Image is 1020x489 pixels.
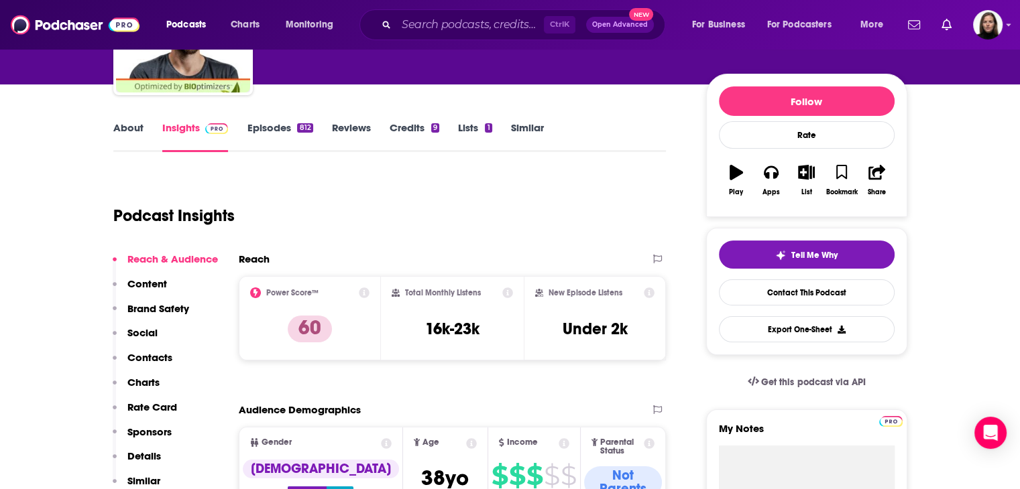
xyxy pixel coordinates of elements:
label: My Notes [719,422,895,445]
h3: Under 2k [563,319,628,339]
button: Brand Safety [113,302,189,327]
div: Play [729,188,743,196]
a: Similar [511,121,544,152]
div: Search podcasts, credits, & more... [372,9,678,40]
button: List [789,156,824,204]
p: Charts [127,376,160,389]
div: 1 [485,123,492,133]
a: Lists1 [458,121,492,152]
span: $ [526,465,543,486]
button: Play [719,156,754,204]
a: Get this podcast via API [737,366,876,399]
span: Age [422,438,439,447]
button: open menu [157,14,223,36]
h2: Reach [239,253,270,265]
button: open menu [758,14,851,36]
button: Reach & Audience [113,253,218,277]
p: Social [127,326,158,339]
p: Contacts [127,351,172,364]
a: Charts [222,14,268,36]
div: 9 [431,123,439,133]
input: Search podcasts, credits, & more... [396,14,544,36]
img: Podchaser - Follow, Share and Rate Podcasts [11,12,139,38]
a: Pro website [879,414,903,427]
h2: Total Monthly Listens [405,288,481,297]
button: Contacts [113,351,172,376]
h1: Podcast Insights [113,206,235,226]
span: Charts [231,15,260,34]
img: Podchaser Pro [205,123,229,134]
p: Details [127,449,161,462]
p: Content [127,277,167,290]
p: Reach & Audience [127,253,218,265]
span: Get this podcast via API [761,376,865,388]
a: Credits9 [390,121,439,152]
p: Sponsors [127,425,172,438]
button: Bookmark [824,156,859,204]
button: Sponsors [113,425,172,450]
h2: Audience Demographics [239,403,361,416]
div: Share [868,188,886,196]
button: Social [113,326,158,351]
span: Income [507,438,538,447]
span: Ctrl K [544,16,575,33]
a: Show notifications dropdown [903,13,925,36]
button: Apps [754,156,789,204]
button: open menu [683,14,762,36]
p: Rate Card [127,401,177,413]
div: Apps [762,188,780,196]
p: 60 [288,316,332,342]
span: $ [492,465,508,486]
button: Share [859,156,894,204]
span: Tell Me Why [791,250,838,261]
span: Gender [262,438,292,447]
button: Charts [113,376,160,401]
a: InsightsPodchaser Pro [162,121,229,152]
a: Show notifications dropdown [936,13,957,36]
div: [DEMOGRAPHIC_DATA] [243,460,399,478]
button: Open AdvancedNew [586,17,654,33]
span: Logged in as BevCat3 [973,10,1003,40]
button: Follow [719,86,895,116]
div: Bookmark [826,188,857,196]
a: Contact This Podcast [719,279,895,305]
img: tell me why sparkle [775,250,786,261]
span: Monitoring [286,15,333,34]
span: $ [544,465,559,486]
div: Open Intercom Messenger [974,417,1007,449]
button: Show profile menu [973,10,1003,40]
button: Details [113,449,161,474]
div: 812 [297,123,313,133]
button: open menu [851,14,900,36]
button: Content [113,277,167,302]
img: User Profile [973,10,1003,40]
a: About [113,121,144,152]
span: More [860,15,883,34]
span: Open Advanced [592,21,648,28]
h2: New Episode Listens [549,288,622,297]
button: tell me why sparkleTell Me Why [719,240,895,269]
button: Export One-Sheet [719,316,895,342]
span: For Business [692,15,745,34]
span: Podcasts [166,15,206,34]
span: For Podcasters [767,15,832,34]
h2: Power Score™ [266,288,319,297]
span: $ [509,465,525,486]
p: Similar [127,474,160,487]
a: Episodes812 [247,121,313,152]
h3: 16k-23k [425,319,479,339]
p: Brand Safety [127,302,189,315]
img: Podchaser Pro [879,416,903,427]
span: New [629,8,653,21]
div: Rate [719,121,895,149]
button: open menu [276,14,351,36]
span: Parental Status [600,438,642,456]
span: $ [561,465,576,486]
a: Reviews [332,121,371,152]
button: Rate Card [113,401,177,425]
div: List [801,188,812,196]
